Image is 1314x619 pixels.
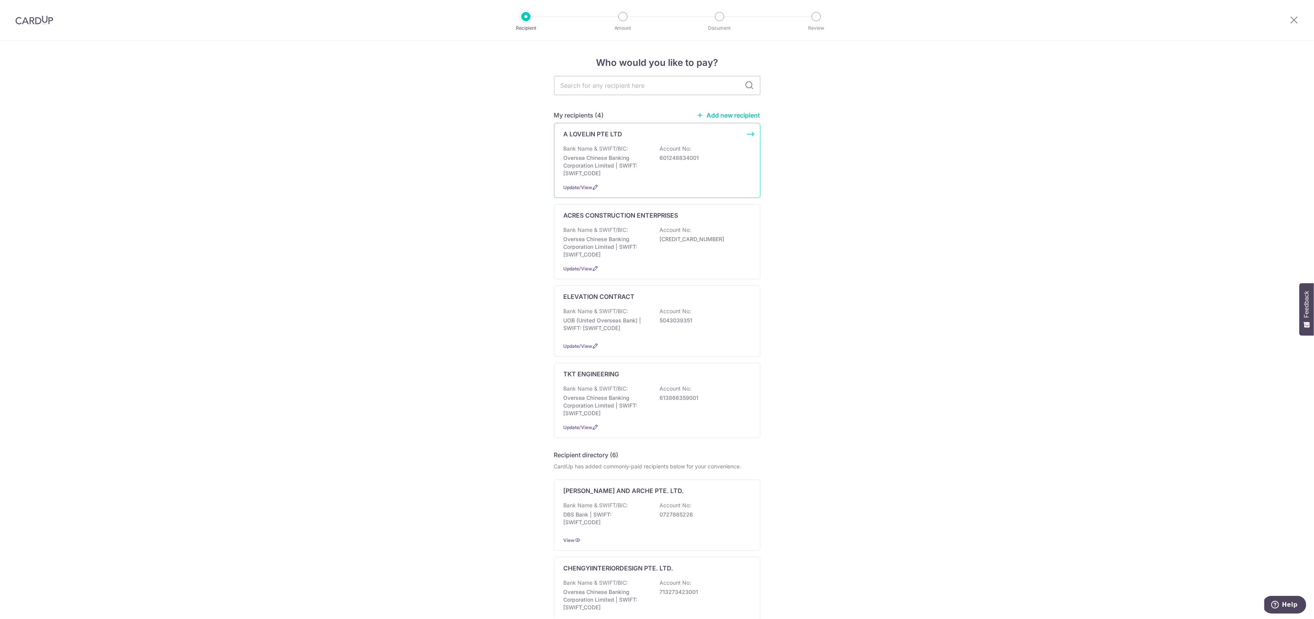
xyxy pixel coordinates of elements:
p: Recipient [497,24,554,32]
p: TKT ENGINEERING [564,369,619,379]
p: Bank Name & SWIFT/BIC: [564,385,628,393]
p: ACRES CONSTRUCTION ENTERPRISES [564,211,678,220]
p: Account No: [660,145,691,153]
p: DBS Bank | SWIFT: [SWIFT_CODE] [564,511,650,526]
p: Bank Name & SWIFT/BIC: [564,145,628,153]
p: Oversea Chinese Banking Corporation Limited | SWIFT: [SWIFT_CODE] [564,588,650,611]
p: [PERSON_NAME] AND ARCHE PTE. LTD. [564,486,684,495]
button: Feedback - Show survey [1299,283,1314,336]
p: 613866359001 [660,394,746,402]
h4: Who would you like to pay? [554,56,760,70]
a: Update/View [564,266,593,272]
p: Review [788,24,845,32]
input: Search for any recipient here [554,76,760,95]
p: 713273423001 [660,588,746,596]
p: A LOVELIN PTE LTD [564,129,623,139]
p: Account No: [660,226,691,234]
p: Bank Name & SWIFT/BIC: [564,307,628,315]
p: Account No: [660,579,691,587]
p: Bank Name & SWIFT/BIC: [564,579,628,587]
p: ELEVATION CONTRACT [564,292,635,301]
h5: Recipient directory (6) [554,450,619,460]
p: Oversea Chinese Banking Corporation Limited | SWIFT: [SWIFT_CODE] [564,394,650,417]
p: 5043039351 [660,317,746,324]
span: Feedback [1303,291,1310,318]
a: Add new recipient [697,111,760,119]
p: 0727865226 [660,511,746,518]
p: CHENGYIINTERIORDESIGN PTE. LTD. [564,564,673,573]
iframe: Opens a widget where you can find more information [1264,596,1306,615]
p: Bank Name & SWIFT/BIC: [564,502,628,509]
p: UOB (United Overseas Bank) | SWIFT: [SWIFT_CODE] [564,317,650,332]
p: Account No: [660,307,691,315]
p: Account No: [660,385,691,393]
img: CardUp [15,15,53,25]
h5: My recipients (4) [554,111,604,120]
a: View [564,537,575,543]
p: Document [691,24,748,32]
p: Amount [594,24,651,32]
p: 601248834001 [660,154,746,162]
p: Bank Name & SWIFT/BIC: [564,226,628,234]
p: Account No: [660,502,691,509]
a: Update/View [564,424,593,430]
div: CardUp has added commonly-paid recipients below for your convenience. [554,463,760,470]
p: Oversea Chinese Banking Corporation Limited | SWIFT: [SWIFT_CODE] [564,154,650,177]
a: Update/View [564,185,593,190]
p: [CREDIT_CARD_NUMBER] [660,235,746,243]
p: Oversea Chinese Banking Corporation Limited | SWIFT: [SWIFT_CODE] [564,235,650,258]
a: Update/View [564,343,593,349]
